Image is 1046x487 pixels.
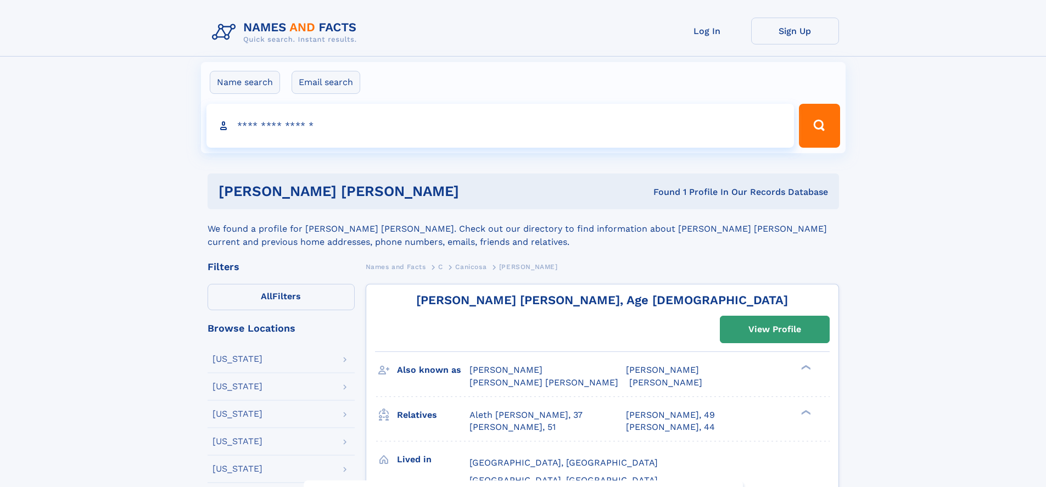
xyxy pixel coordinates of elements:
[208,18,366,47] img: Logo Names and Facts
[469,365,542,375] span: [PERSON_NAME]
[556,186,828,198] div: Found 1 Profile In Our Records Database
[469,377,618,388] span: [PERSON_NAME] [PERSON_NAME]
[397,361,469,379] h3: Also known as
[438,260,443,273] a: C
[292,71,360,94] label: Email search
[397,450,469,469] h3: Lived in
[499,263,558,271] span: [PERSON_NAME]
[469,421,556,433] a: [PERSON_NAME], 51
[212,355,262,363] div: [US_STATE]
[212,382,262,391] div: [US_STATE]
[219,184,556,198] h1: [PERSON_NAME] [PERSON_NAME]
[798,408,812,416] div: ❯
[629,377,702,388] span: [PERSON_NAME]
[208,323,355,333] div: Browse Locations
[663,18,751,44] a: Log In
[261,291,272,301] span: All
[206,104,795,148] input: search input
[212,437,262,446] div: [US_STATE]
[208,209,839,249] div: We found a profile for [PERSON_NAME] [PERSON_NAME]. Check out our directory to find information a...
[626,365,699,375] span: [PERSON_NAME]
[212,410,262,418] div: [US_STATE]
[208,284,355,310] label: Filters
[416,293,788,307] a: [PERSON_NAME] [PERSON_NAME], Age [DEMOGRAPHIC_DATA]
[799,104,840,148] button: Search Button
[212,464,262,473] div: [US_STATE]
[469,475,658,485] span: [GEOGRAPHIC_DATA], [GEOGRAPHIC_DATA]
[751,18,839,44] a: Sign Up
[366,260,426,273] a: Names and Facts
[469,457,658,468] span: [GEOGRAPHIC_DATA], [GEOGRAPHIC_DATA]
[626,421,715,433] a: [PERSON_NAME], 44
[469,409,583,421] a: Aleth [PERSON_NAME], 37
[208,262,355,272] div: Filters
[748,317,801,342] div: View Profile
[438,263,443,271] span: C
[397,406,469,424] h3: Relatives
[455,260,486,273] a: Canicosa
[210,71,280,94] label: Name search
[720,316,829,343] a: View Profile
[455,263,486,271] span: Canicosa
[798,364,812,371] div: ❯
[626,409,715,421] a: [PERSON_NAME], 49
